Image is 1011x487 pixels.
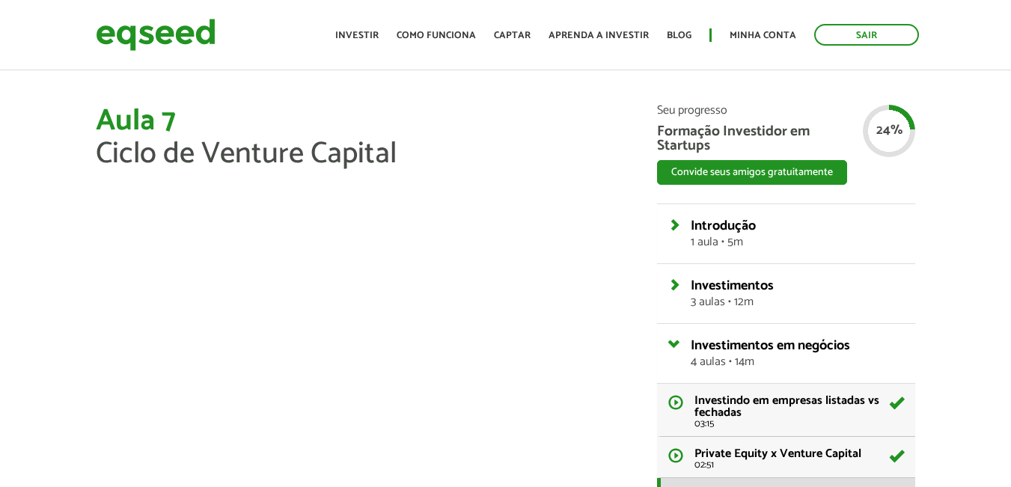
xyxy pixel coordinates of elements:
[657,160,847,185] button: Convide seus amigos gratuitamente
[691,215,756,237] span: Introdução
[691,279,904,308] a: Investimentos3 aulas • 12m
[657,384,915,437] a: Investindo em empresas listadas vs fechadas 03:15
[667,31,691,40] a: Blog
[691,275,774,297] span: Investimentos
[694,460,904,470] span: 02:51
[549,31,649,40] a: Aprenda a investir
[691,334,850,357] span: Investimentos em negócios
[397,31,476,40] a: Como funciona
[691,219,904,248] a: Introdução1 aula • 5m
[691,339,904,368] a: Investimentos em negócios4 aulas • 14m
[494,31,531,40] a: Captar
[691,356,904,368] span: 4 aulas • 14m
[691,296,904,308] span: 3 aulas • 12m
[730,31,796,40] a: Minha conta
[694,419,904,429] span: 03:15
[96,97,176,146] span: Aula 7
[691,236,904,248] span: 1 aula • 5m
[96,15,216,55] img: EqSeed
[96,129,397,179] span: Ciclo de Venture Capital
[335,31,379,40] a: Investir
[657,124,915,153] span: Formação Investidor em Startups
[657,105,915,117] span: Seu progresso
[814,24,919,46] a: Sair
[694,444,861,464] span: Private Equity x Venture Capital
[694,390,879,423] span: Investindo em empresas listadas vs fechadas
[657,437,915,478] a: Private Equity x Venture Capital 02:51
